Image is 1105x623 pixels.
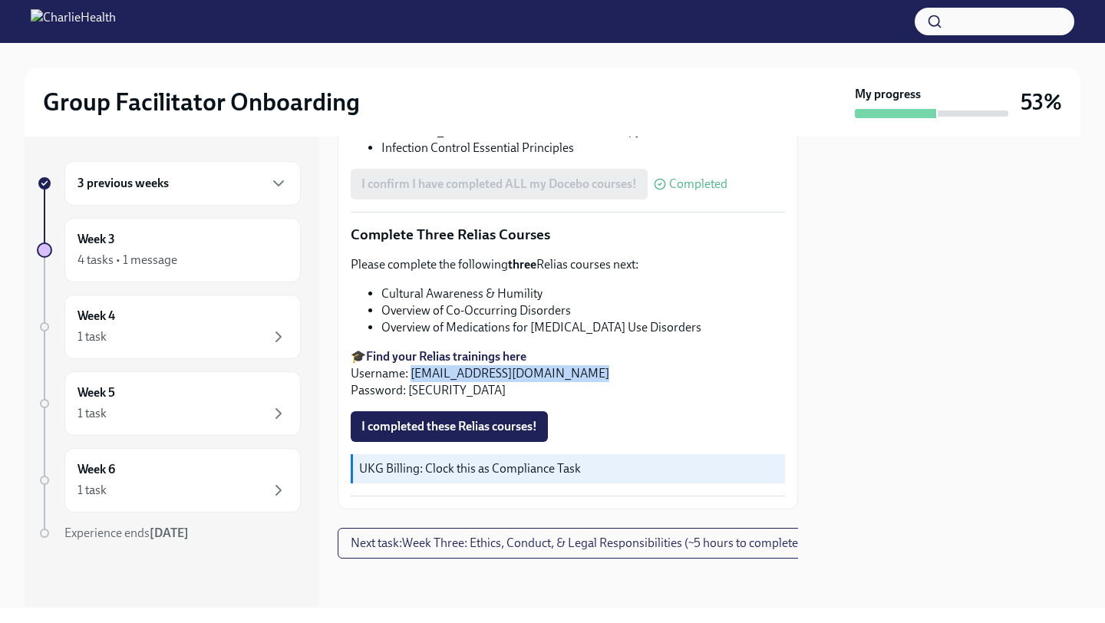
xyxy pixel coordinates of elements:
a: Week 41 task [37,295,301,359]
div: 1 task [78,405,107,422]
a: Week 34 tasks • 1 message [37,218,301,282]
h2: Group Facilitator Onboarding [43,87,360,117]
div: 3 previous weeks [64,161,301,206]
li: Cultural Awareness & Humility [381,285,785,302]
p: UKG Billing: Clock this as Compliance Task [359,460,779,477]
strong: [DATE] [150,526,189,540]
strong: My progress [855,86,921,103]
span: Experience ends [64,526,189,540]
h6: Week 6 [78,461,115,478]
h3: 53% [1021,88,1062,116]
span: Next task : Week Three: Ethics, Conduct, & Legal Responsibilities (~5 hours to complete) [351,536,802,551]
li: Overview of Medications for [MEDICAL_DATA] Use Disorders [381,319,785,336]
p: 🎓 Username: [EMAIL_ADDRESS][DOMAIN_NAME] Password: [SECURITY_DATA] [351,348,785,399]
a: Week 51 task [37,371,301,436]
strong: three [508,257,536,272]
h6: 3 previous weeks [78,175,169,192]
div: 1 task [78,482,107,499]
li: Infection Control Essential Principles [381,140,785,157]
div: 4 tasks • 1 message [78,252,177,269]
h6: Week 4 [78,308,115,325]
p: Complete Three Relias Courses [351,225,785,245]
span: Completed [669,178,727,190]
div: 1 task [78,328,107,345]
span: I completed these Relias courses! [361,419,537,434]
h6: Week 5 [78,384,115,401]
button: Next task:Week Three: Ethics, Conduct, & Legal Responsibilities (~5 hours to complete) [338,528,815,559]
button: I completed these Relias courses! [351,411,548,442]
a: Find your Relias trainings here [366,349,526,364]
p: Please complete the following Relias courses next: [351,256,785,273]
li: Overview of Co-Occurring Disorders [381,302,785,319]
img: CharlieHealth [31,9,116,34]
a: Week 61 task [37,448,301,513]
h6: Week 3 [78,231,115,248]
